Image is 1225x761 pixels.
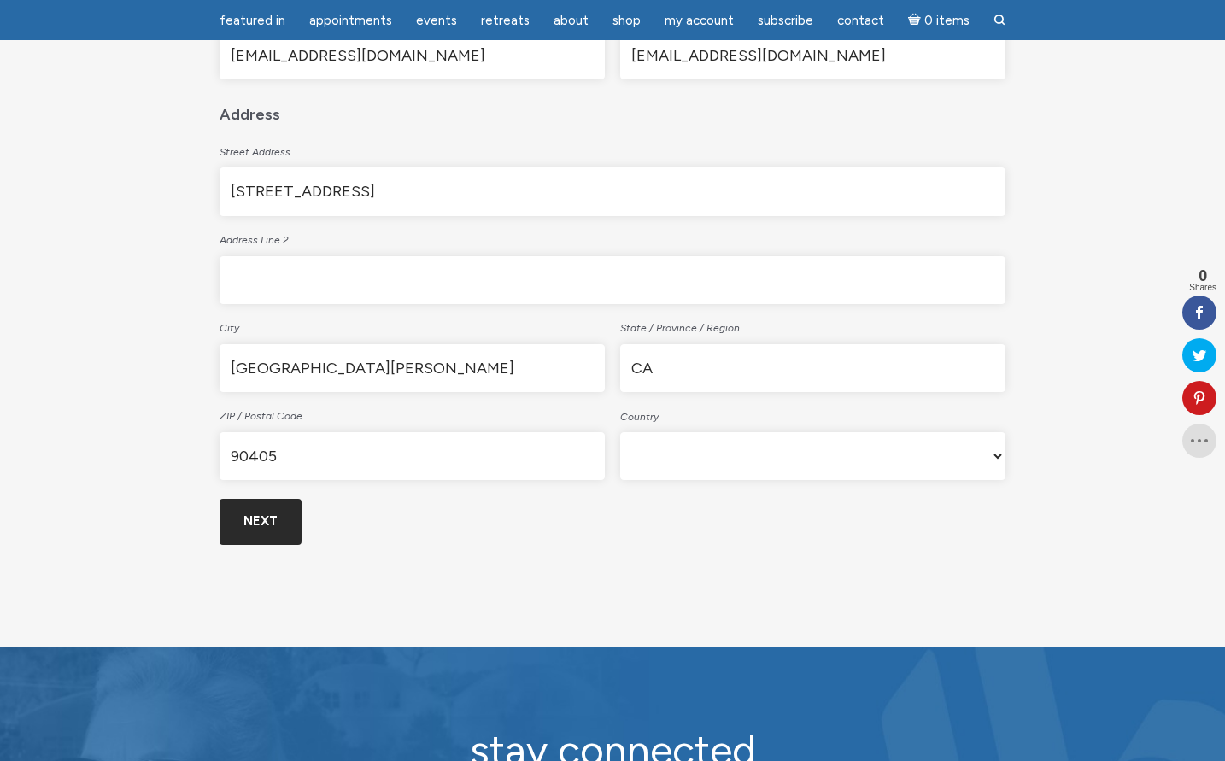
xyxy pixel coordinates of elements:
span: featured in [220,13,285,28]
a: Cart0 items [898,3,980,38]
a: Retreats [471,4,540,38]
label: Country [620,400,1005,430]
a: Appointments [299,4,402,38]
span: Subscribe [758,13,813,28]
label: City [220,311,605,342]
span: Shares [1189,284,1216,292]
span: 0 [1189,268,1216,284]
span: Appointments [309,13,392,28]
span: Shop [612,13,641,28]
a: Contact [827,4,894,38]
i: Cart [908,13,924,28]
span: Contact [837,13,884,28]
span: My Account [665,13,734,28]
label: State / Province / Region [620,311,1005,342]
a: featured in [209,4,296,38]
span: Events [416,13,457,28]
label: Address Line 2 [220,223,1005,254]
a: Events [406,4,467,38]
span: About [554,13,589,28]
label: ZIP / Postal Code [220,399,605,430]
span: 0 items [924,15,970,27]
a: About [543,4,599,38]
input: Next [220,499,302,544]
a: Subscribe [747,4,824,38]
a: My Account [654,4,744,38]
input: Confirm email [620,32,1005,80]
label: Street Address [220,135,1005,166]
a: Shop [602,4,651,38]
input: Enter email [220,32,605,80]
legend: Address [220,93,1005,128]
span: Retreats [481,13,530,28]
